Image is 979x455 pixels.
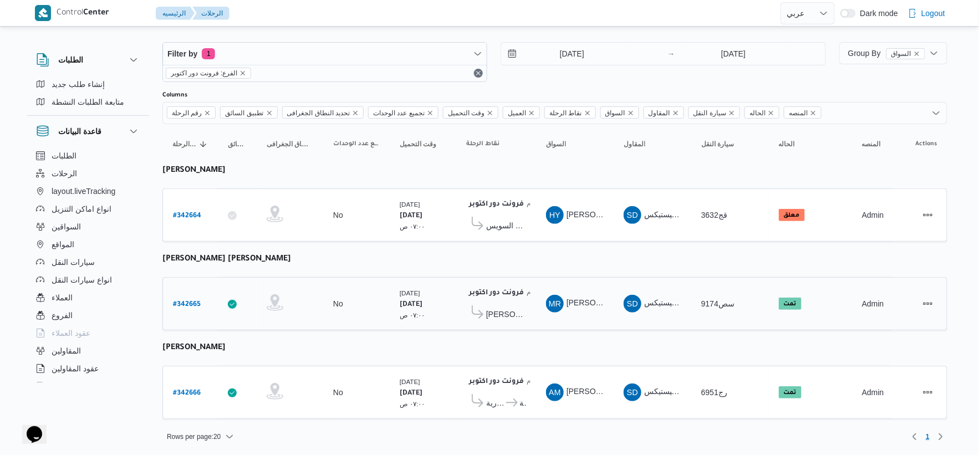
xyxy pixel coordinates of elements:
[528,110,535,116] button: Remove العميل from selection in this group
[469,201,524,208] b: فرونت دور اكتوبر
[400,201,420,208] small: [DATE]
[173,385,201,400] a: #342666
[624,384,641,401] div: Shrkah Ditak Ladarah Alamshuroaat W Alkhdmat Ba Lwjistiks
[333,140,380,149] span: تجميع عدد الوحدات
[427,110,434,116] button: Remove تجميع عدد الوحدات from selection in this group
[934,430,947,443] button: Next page
[448,107,485,119] span: وقت التحميل
[83,9,109,18] b: Center
[472,67,485,80] button: Remove
[11,411,47,444] iframe: chat widget
[926,430,930,443] span: 1
[58,53,83,67] h3: الطلبات
[689,106,740,119] span: سيارة النقل
[400,390,422,397] b: [DATE]
[333,299,343,309] div: No
[567,210,630,219] span: [PERSON_NAME]
[672,110,679,116] button: Remove المقاول from selection in this group
[644,106,684,119] span: المقاول
[768,110,774,116] button: Remove الحاله from selection in this group
[728,110,735,116] button: Remove سيارة النقل from selection in this group
[32,271,145,289] button: انواع سيارات النقل
[223,135,251,153] button: تطبيق السائق
[701,299,735,308] span: سص9174
[228,140,247,149] span: تطبيق السائق
[167,430,221,443] span: Rows per page : 20
[36,125,140,138] button: قاعدة البيانات
[52,309,73,322] span: الفروع
[202,48,215,59] span: 1 active filters
[466,140,499,149] span: نقاط الرحلة
[167,106,216,119] span: رقم الرحلة
[27,147,149,387] div: قاعدة البيانات
[52,362,99,375] span: عقود المقاولين
[789,107,808,119] span: المنصه
[546,206,564,224] div: Hassan Yousf Husanein Salih
[199,140,208,149] svg: Sorted in descending order
[333,210,343,220] div: No
[173,390,201,397] b: # 342666
[173,208,201,223] a: #342664
[619,135,686,153] button: المقاول
[487,110,493,116] button: Remove وقت التحميل from selection in this group
[856,9,898,18] span: Dark mode
[32,324,145,342] button: عقود العملاء
[32,93,145,111] button: متابعة الطلبات النشطة
[501,43,627,65] input: Press the down key to open a popover containing a calendar.
[886,48,925,59] span: السواق
[469,378,524,386] b: فرونت دور اكتوبر
[32,200,145,218] button: انواع اماكن التنزيل
[162,344,226,352] b: [PERSON_NAME]
[921,430,934,443] button: Page 1 of 1
[32,75,145,93] button: إنشاء طلب جديد
[162,430,238,443] button: Rows per page:20
[667,50,675,58] div: →
[862,211,884,219] span: Admin
[27,75,149,115] div: الطلبات
[52,238,74,251] span: المواقع
[624,140,645,149] span: المقاول
[549,107,582,119] span: نقاط الرحلة
[605,107,625,119] span: السواق
[527,288,548,295] small: ١٠:٤٨ م
[549,384,561,401] span: AM
[546,295,564,313] div: Muhammad Radha Munasoar Ibrahem
[862,388,884,397] span: Admin
[779,386,802,398] span: تمت
[858,135,886,153] button: المنصه
[173,296,201,311] a: #342665
[400,289,420,296] small: [DATE]
[52,255,95,269] span: سيارات النقل
[266,110,273,116] button: Remove تطبيق السائق from selection in this group
[584,110,591,116] button: Remove نقاط الرحلة from selection in this group
[443,106,498,119] span: وقت التحميل
[156,7,195,20] button: الرئيسيه
[32,342,145,360] button: المقاولين
[774,135,847,153] button: الحاله
[400,223,425,230] small: ٠٧:٠٠ ص
[810,110,817,116] button: Remove المنصه from selection in this group
[400,311,425,319] small: ٠٧:٠٠ ص
[32,165,145,182] button: الرحلات
[32,236,145,253] button: المواقع
[891,49,911,59] span: السواق
[546,384,564,401] div: Asam Mahmood Alsaid Hussain
[679,43,789,65] input: Press the down key to open a popover containing a calendar.
[542,135,608,153] button: السواق
[486,396,504,410] span: كارفور جرين بلازا - الاسكندرية
[352,110,359,116] button: Remove تحديد النطاق الجغرافى from selection in this group
[527,377,548,384] small: ١٠:٤٨ م
[862,299,884,308] span: Admin
[400,301,422,309] b: [DATE]
[627,295,638,313] span: SD
[508,107,526,119] span: العميل
[267,140,313,149] span: تحديد النطاق الجغرافى
[649,107,670,119] span: المقاول
[400,378,420,385] small: [DATE]
[701,388,727,397] span: رج6951
[32,289,145,306] button: العملاء
[919,384,937,401] button: Actions
[627,206,638,224] span: SD
[916,140,937,149] span: Actions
